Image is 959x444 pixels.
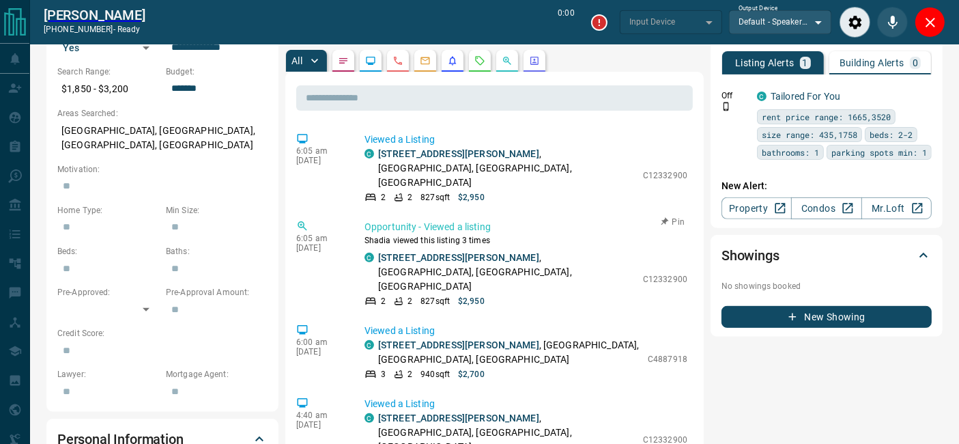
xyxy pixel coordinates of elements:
[364,340,374,350] div: condos.ca
[166,368,268,380] p: Mortgage Agent:
[420,191,450,204] p: 827 sqft
[296,156,344,165] p: [DATE]
[296,347,344,357] p: [DATE]
[166,286,268,299] p: Pre-Approval Amount:
[721,89,749,102] p: Off
[378,252,539,263] a: [STREET_ADDRESS][PERSON_NAME]
[296,337,344,347] p: 6:00 am
[296,146,344,156] p: 6:05 am
[474,55,485,66] svg: Requests
[420,368,450,380] p: 940 sqft
[803,58,808,68] p: 1
[44,7,145,23] a: [PERSON_NAME]
[721,280,932,292] p: No showings booked
[420,295,450,307] p: 827 sqft
[831,145,927,159] span: parking spots min: 1
[296,420,344,430] p: [DATE]
[721,179,932,193] p: New Alert:
[365,55,376,66] svg: Lead Browsing Activity
[364,253,374,262] div: condos.ca
[840,7,870,38] div: Audio Settings
[166,245,268,258] p: Baths:
[291,56,302,66] p: All
[381,295,386,307] p: 2
[762,145,819,159] span: bathrooms: 1
[364,234,687,247] p: Shadia viewed this listing 3 times
[296,411,344,420] p: 4:40 am
[458,368,485,380] p: $2,700
[166,66,268,78] p: Budget:
[364,413,374,423] div: condos.ca
[378,147,636,190] p: , [GEOGRAPHIC_DATA], [GEOGRAPHIC_DATA], [GEOGRAPHIC_DATA]
[420,55,431,66] svg: Emails
[57,66,159,78] p: Search Range:
[643,273,687,286] p: C12332900
[870,128,913,141] span: beds: 2-2
[378,413,539,424] a: [STREET_ADDRESS][PERSON_NAME]
[57,78,159,100] p: $1,850 - $3,200
[729,10,831,33] div: Default - Speakers (Logi USB Headset)
[57,163,268,176] p: Motivation:
[57,37,159,59] div: Yes
[381,191,386,204] p: 2
[558,7,574,38] p: 0:00
[378,338,641,367] p: , [GEOGRAPHIC_DATA], [GEOGRAPHIC_DATA], [GEOGRAPHIC_DATA]
[721,306,932,328] button: New Showing
[877,7,908,38] div: Mute
[762,110,891,124] span: rent price range: 1665,3520
[378,339,539,350] a: [STREET_ADDRESS][PERSON_NAME]
[915,7,945,38] div: Close
[791,197,861,219] a: Condos
[840,58,904,68] p: Building Alerts
[861,197,932,219] a: Mr.Loft
[364,397,687,411] p: Viewed a Listing
[338,55,349,66] svg: Notes
[643,169,687,182] p: C12332900
[458,295,485,307] p: $2,950
[407,191,412,204] p: 2
[757,92,767,101] div: condos.ca
[381,368,386,380] p: 3
[721,245,779,266] h2: Showings
[296,243,344,253] p: [DATE]
[762,128,857,141] span: size range: 435,1758
[378,148,539,159] a: [STREET_ADDRESS][PERSON_NAME]
[407,368,412,380] p: 2
[913,58,918,68] p: 0
[721,239,932,272] div: Showings
[721,102,731,111] svg: Push Notification Only
[364,324,687,338] p: Viewed a Listing
[57,120,268,156] p: [GEOGRAPHIC_DATA], [GEOGRAPHIC_DATA], [GEOGRAPHIC_DATA], [GEOGRAPHIC_DATA]
[57,245,159,258] p: Beds:
[735,58,795,68] p: Listing Alerts
[771,91,840,102] a: Tailored For You
[117,25,141,34] span: ready
[57,107,268,120] p: Areas Searched:
[721,197,792,219] a: Property
[57,286,159,299] p: Pre-Approved:
[57,204,159,217] p: Home Type:
[502,55,513,66] svg: Opportunities
[529,55,540,66] svg: Agent Actions
[296,234,344,243] p: 6:05 am
[364,133,687,147] p: Viewed a Listing
[407,295,412,307] p: 2
[653,216,693,228] button: Pin
[166,204,268,217] p: Min Size:
[458,191,485,204] p: $2,950
[44,23,145,36] p: [PHONE_NUMBER] -
[364,220,687,234] p: Opportunity - Viewed a listing
[648,353,687,365] p: C4887918
[364,149,374,158] div: condos.ca
[447,55,458,66] svg: Listing Alerts
[57,368,159,380] p: Lawyer:
[57,327,268,339] p: Credit Score:
[392,55,403,66] svg: Calls
[378,251,636,294] p: , [GEOGRAPHIC_DATA], [GEOGRAPHIC_DATA], [GEOGRAPHIC_DATA]
[739,4,777,13] label: Output Device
